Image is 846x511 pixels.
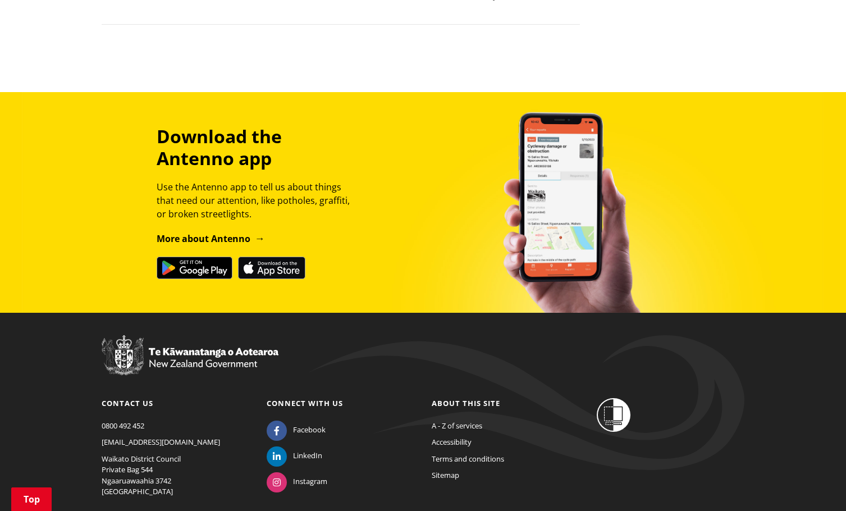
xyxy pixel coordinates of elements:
a: LinkedIn [267,450,322,460]
img: New Zealand Government [102,335,278,376]
a: Terms and conditions [432,454,504,464]
a: About this site [432,398,500,408]
a: More about Antenno [157,232,265,245]
img: Shielded [597,398,630,432]
span: Instagram [293,476,327,487]
a: Top [11,487,52,511]
a: 0800 492 452 [102,421,144,431]
p: Waikato District Council Private Bag 544 Ngaaruawaahia 3742 [GEOGRAPHIC_DATA] [102,454,250,498]
img: Get it on Google Play [157,257,232,279]
a: Facebook [267,425,326,435]
a: Accessibility [432,437,472,447]
a: Contact us [102,398,153,408]
a: New Zealand Government [102,361,278,371]
p: Use the Antenno app to tell us about things that need our attention, like potholes, graffiti, or ... [157,180,360,221]
a: [EMAIL_ADDRESS][DOMAIN_NAME] [102,437,220,447]
img: Download on the App Store [238,257,305,279]
a: Sitemap [432,470,459,480]
a: Connect with us [267,398,343,408]
iframe: Messenger Launcher [794,464,835,504]
span: LinkedIn [293,450,322,462]
span: Facebook [293,425,326,436]
a: A - Z of services [432,421,482,431]
a: Instagram [267,476,327,486]
h3: Download the Antenno app [157,126,360,169]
